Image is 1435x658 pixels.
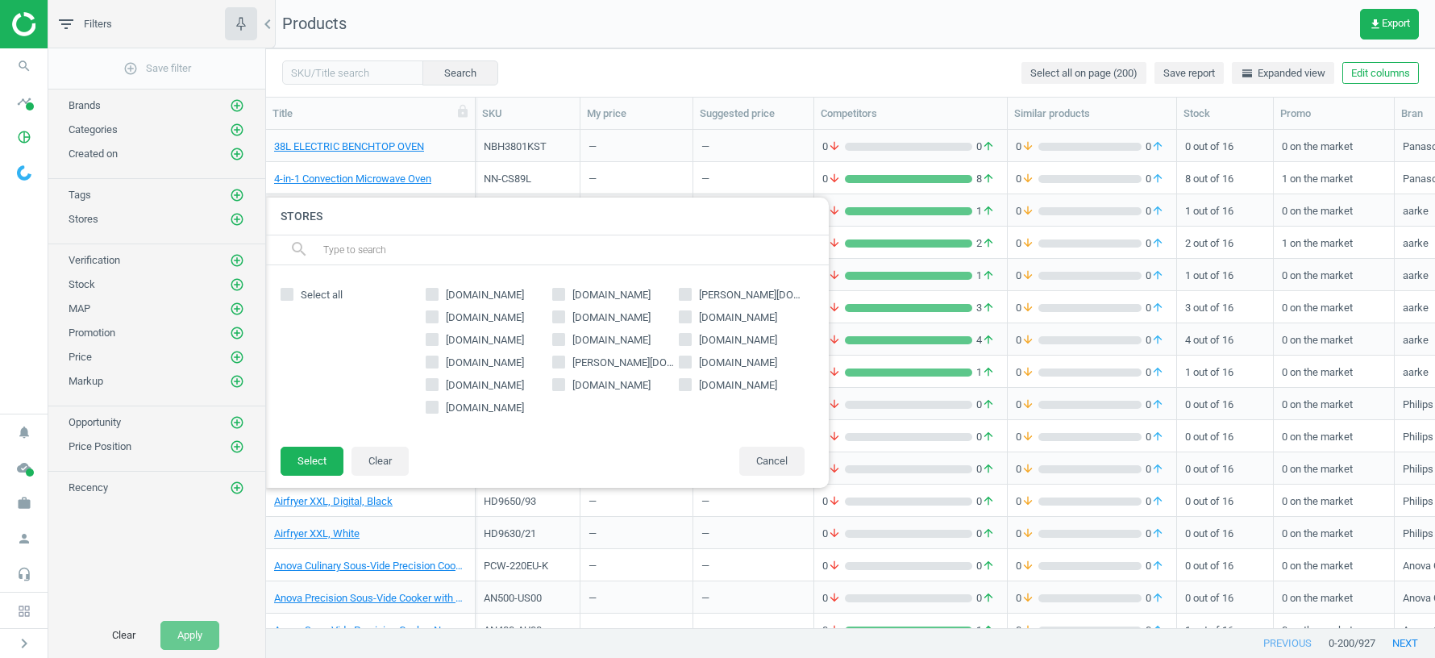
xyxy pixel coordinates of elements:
i: add_circle_outline [230,374,244,389]
button: add_circle_outlineSave filter [48,52,265,85]
i: add_circle_outline [230,147,244,161]
i: filter_list [56,15,76,34]
h4: Stores [264,198,829,235]
img: wGWNvw8QSZomAAAAABJRU5ErkJggg== [17,165,31,181]
span: Brands [69,99,101,111]
span: Opportunity [69,416,121,428]
button: add_circle_outline [229,325,245,341]
button: add_circle_outline [229,373,245,389]
i: add_circle_outline [230,302,244,316]
button: add_circle_outline [229,146,245,162]
span: Price [69,351,92,363]
img: ajHJNr6hYgQAAAAASUVORK5CYII= [12,12,127,36]
i: add_circle_outline [230,253,244,268]
button: add_circle_outline [229,187,245,203]
button: add_circle_outline [229,414,245,431]
i: add_circle_outline [230,481,244,495]
button: add_circle_outline [229,480,245,496]
span: Price Position [69,440,131,452]
button: chevron_right [4,633,44,654]
i: chevron_left [258,15,277,34]
i: add_circle_outline [230,326,244,340]
span: Stores [69,213,98,225]
button: add_circle_outline [229,301,245,317]
span: Created on [69,148,118,160]
i: headset_mic [9,559,40,589]
button: Clear [95,621,152,650]
span: Save filter [123,61,191,76]
span: Categories [69,123,118,135]
i: add_circle_outline [123,61,138,76]
i: work [9,488,40,518]
span: Verification [69,254,120,266]
i: notifications [9,417,40,448]
button: add_circle_outline [229,122,245,138]
button: add_circle_outline [229,252,245,269]
span: Recency [69,481,108,493]
i: pie_chart_outlined [9,122,40,152]
i: add_circle_outline [230,188,244,202]
i: add_circle_outline [230,98,244,113]
button: add_circle_outline [229,98,245,114]
button: add_circle_outline [229,211,245,227]
i: chevron_right [15,634,34,653]
span: Filters [84,17,112,31]
span: Markup [69,375,103,387]
i: add_circle_outline [230,439,244,454]
i: search [9,51,40,81]
i: person [9,523,40,554]
span: Tags [69,189,91,201]
i: add_circle_outline [230,277,244,292]
button: add_circle_outline [229,349,245,365]
span: Stock [69,278,95,290]
i: add_circle_outline [230,350,244,364]
i: add_circle_outline [230,212,244,227]
button: add_circle_outline [229,439,245,455]
i: add_circle_outline [230,123,244,137]
button: Apply [160,621,219,650]
i: cloud_done [9,452,40,483]
button: add_circle_outline [229,277,245,293]
i: timeline [9,86,40,117]
span: MAP [69,302,90,314]
span: Promotion [69,327,115,339]
i: add_circle_outline [230,415,244,430]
